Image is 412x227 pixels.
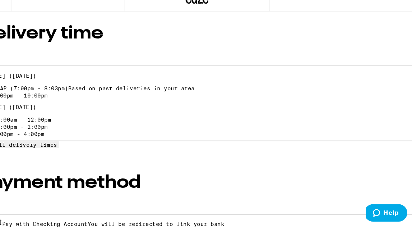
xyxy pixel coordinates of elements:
span: Based on past deliveries in your area [84,93,204,99]
label: 10:00am - 12:00pm [13,123,68,128]
label: 12:00pm - 2:00pm [13,130,65,135]
p: [DATE] ([DATE]) [5,111,407,117]
iframe: Opens a widget where you can find more information [366,205,405,223]
label: 8:00pm - 10:00pm [13,100,65,106]
span: ASAP (7:00pm - 8:03pm) [13,93,204,99]
span: Pay with Checking Account [22,221,232,227]
span: See all delivery times [2,146,73,152]
p: [DATE] ([DATE]) [5,81,407,87]
label: 2:00pm - 4:00pm [13,136,61,142]
span: You will be redirected to link your bank [102,221,232,227]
